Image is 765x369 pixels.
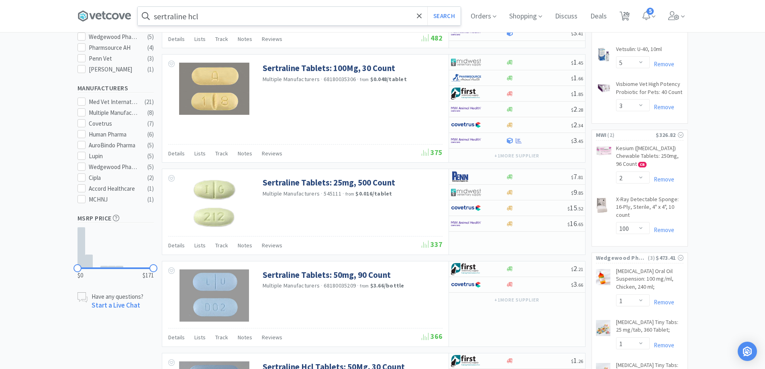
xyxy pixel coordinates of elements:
[571,73,583,82] span: 1
[357,282,359,289] span: ·
[147,195,154,204] div: ( 1 )
[89,151,139,161] div: Lupin
[571,264,583,273] span: 2
[571,57,583,67] span: 1
[650,298,674,306] a: Remove
[616,318,683,337] a: [MEDICAL_DATA] Tiny Tabs: 25 mg/tab, 360 Tablet;
[147,119,154,128] div: ( 7 )
[616,80,683,99] a: Visbiome Vet High Potency Probiotic for Pets: 40 Count
[427,7,461,25] button: Search
[357,75,359,83] span: ·
[596,253,647,262] span: Wedgewood Pharmacy
[587,13,610,20] a: Deals
[656,253,683,262] div: $473.41
[596,320,610,336] img: de3a8dce75754671af1f9164e6be509b_231454.jpeg
[571,138,573,144] span: $
[324,75,356,83] span: 68180035306
[147,54,154,63] div: ( 3 )
[567,221,570,227] span: $
[215,242,228,249] span: Track
[577,91,583,97] span: . 85
[577,206,583,212] span: . 52
[577,221,583,227] span: . 65
[422,240,443,249] span: 337
[650,226,674,234] a: Remove
[571,60,573,66] span: $
[451,186,481,198] img: 4dd14cff54a648ac9e977f0c5da9bc2e_5.png
[571,31,573,37] span: $
[490,150,543,161] button: +1more supplier
[577,190,583,196] span: . 85
[571,89,583,98] span: 1
[263,75,320,83] a: Multiple Manufacturers
[147,65,154,74] div: ( 1 )
[89,195,139,204] div: MCHNJ
[345,191,354,197] span: from
[451,171,481,183] img: e1133ece90fa4a959c5ae41b0808c578_9.png
[616,14,633,21] a: 20
[168,35,185,43] span: Details
[194,150,206,157] span: Lists
[647,254,656,262] span: ( 3 )
[238,242,252,249] span: Notes
[616,45,662,57] a: Vetsulin: U-40, 10ml
[571,190,573,196] span: $
[188,177,241,229] img: 7e56168a1bbf4e1eae506c210d1dd761_316186.jpeg
[571,282,573,288] span: $
[596,197,608,213] img: 7fd5fbcde45648bdad6c490cb540842b_282848.png
[89,54,139,63] div: Penn Vet
[577,122,583,128] span: . 34
[571,104,583,114] span: 2
[179,63,249,115] img: 77c2d9e85f6b4a1a847264532dc65b90_144695.png
[89,43,139,53] div: Pharmsource AH
[263,282,320,289] a: Multiple Manufacturers
[238,334,252,341] span: Notes
[616,196,683,222] a: X-Ray Detectable Sponge: 16-Ply, Sterile, 4" x 4", 10 count
[180,269,249,322] img: c17da30d74ca46158b9bc32a3f26ffa3_145292.jpeg
[262,242,282,249] span: Reviews
[89,184,139,194] div: Accord Healthcare
[262,334,282,341] span: Reviews
[571,172,583,181] span: 7
[324,190,341,197] span: 545111
[89,130,139,139] div: Human Pharma
[650,175,674,183] a: Remove
[571,28,583,37] span: 3
[321,190,322,197] span: ·
[567,203,583,212] span: 15
[606,131,656,139] span: ( 2 )
[215,150,228,157] span: Track
[567,219,583,228] span: 16
[650,341,674,349] a: Remove
[451,88,481,100] img: 67d67680309e4a0bb49a5ff0391dcc42_6.png
[451,263,481,275] img: 67d67680309e4a0bb49a5ff0391dcc42_6.png
[78,214,154,223] h5: MSRP Price
[571,122,573,128] span: $
[571,356,583,365] span: 1
[143,271,154,280] span: $171
[422,33,443,43] span: 482
[451,103,481,115] img: f6b2451649754179b5b4e0c70c3f7cb0_2.png
[92,292,143,301] p: Have any questions?
[78,271,83,280] span: $0
[451,279,481,291] img: 77fca1acd8b6420a9015268ca798ef17_1.png
[215,35,228,43] span: Track
[147,162,154,172] div: ( 5 )
[577,358,583,364] span: . 26
[238,35,252,43] span: Notes
[263,63,395,73] a: Sertraline Tablets: 100Mg, 30 Count
[571,174,573,180] span: $
[343,190,344,197] span: ·
[321,282,322,289] span: ·
[238,150,252,157] span: Notes
[89,141,139,150] div: AuroBindo Pharma
[571,120,583,129] span: 2
[571,136,583,145] span: 3
[567,206,570,212] span: $
[451,56,481,68] img: 4dd14cff54a648ac9e977f0c5da9bc2e_5.png
[577,266,583,272] span: . 21
[262,35,282,43] span: Reviews
[650,60,674,68] a: Remove
[263,177,395,188] a: Sertraline Tablets: 25mg, 500 Count
[577,107,583,113] span: . 28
